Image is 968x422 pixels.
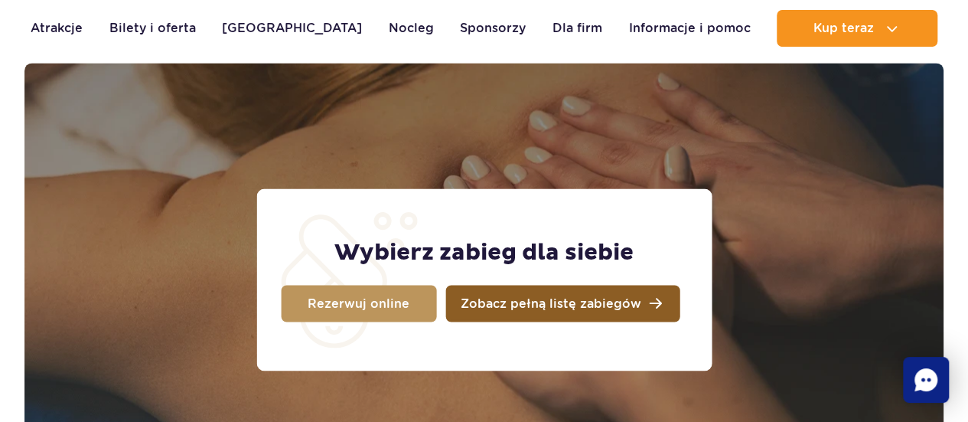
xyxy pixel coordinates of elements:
[628,10,750,47] a: Informacje i pomoc
[445,285,680,322] a: Zobacz pełną listę zabiegów
[31,10,83,47] a: Atrakcje
[389,10,434,47] a: Nocleg
[461,297,641,309] span: Zobacz pełną listę zabiegów
[281,285,436,322] a: Rezerwuj online
[109,10,196,47] a: Bilety i oferta
[777,10,937,47] button: Kup teraz
[334,237,634,267] h2: Wybierz zabieg dla siebie
[222,10,362,47] a: [GEOGRAPHIC_DATA]
[552,10,602,47] a: Dla firm
[308,297,409,309] span: Rezerwuj online
[460,10,526,47] a: Sponsorzy
[813,21,873,35] span: Kup teraz
[903,357,949,403] div: Chat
